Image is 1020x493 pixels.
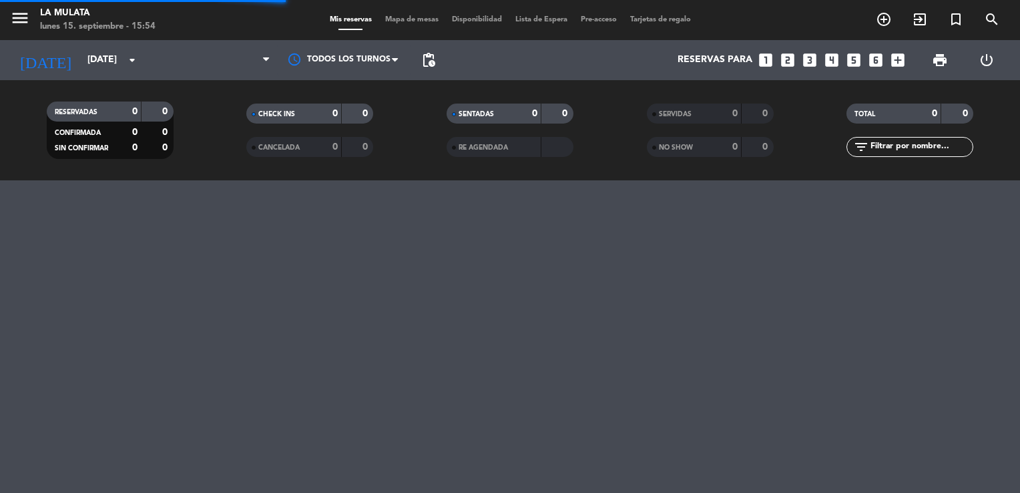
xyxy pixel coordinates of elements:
i: looks_4 [823,51,840,69]
span: Lista de Espera [509,16,574,23]
span: CHECK INS [258,111,295,118]
span: Mis reservas [323,16,378,23]
strong: 0 [532,109,537,118]
div: lunes 15. septiembre - 15:54 [40,20,156,33]
strong: 0 [362,109,370,118]
i: looks_two [779,51,796,69]
i: exit_to_app [912,11,928,27]
i: menu [10,8,30,28]
strong: 0 [762,142,770,152]
div: La Mulata [40,7,156,20]
strong: 0 [762,109,770,118]
i: power_settings_new [979,52,995,68]
span: CONFIRMADA [55,130,101,136]
strong: 0 [132,143,138,152]
span: TOTAL [854,111,875,118]
strong: 0 [932,109,937,118]
span: RESERVADAS [55,109,97,116]
i: turned_in_not [948,11,964,27]
span: pending_actions [421,52,437,68]
i: looks_one [757,51,774,69]
i: add_circle_outline [876,11,892,27]
span: SENTADAS [459,111,494,118]
span: SIN CONFIRMAR [55,145,108,152]
input: Filtrar por nombre... [869,140,973,154]
span: SERVIDAS [659,111,692,118]
span: NO SHOW [659,144,693,151]
i: looks_5 [845,51,862,69]
strong: 0 [963,109,971,118]
i: looks_6 [867,51,884,69]
strong: 0 [732,142,738,152]
div: LOG OUT [963,40,1010,80]
span: Tarjetas de regalo [623,16,698,23]
span: Reservas para [678,55,752,65]
strong: 0 [362,142,370,152]
strong: 0 [332,142,338,152]
strong: 0 [732,109,738,118]
i: arrow_drop_down [124,52,140,68]
i: filter_list [853,139,869,155]
span: RE AGENDADA [459,144,508,151]
i: [DATE] [10,45,81,75]
i: looks_3 [801,51,818,69]
strong: 0 [132,107,138,116]
span: Mapa de mesas [378,16,445,23]
span: print [932,52,948,68]
button: menu [10,8,30,33]
span: CANCELADA [258,144,300,151]
i: add_box [889,51,907,69]
strong: 0 [162,128,170,137]
strong: 0 [162,107,170,116]
strong: 0 [162,143,170,152]
strong: 0 [562,109,570,118]
i: search [984,11,1000,27]
strong: 0 [332,109,338,118]
strong: 0 [132,128,138,137]
span: Pre-acceso [574,16,623,23]
span: Disponibilidad [445,16,509,23]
